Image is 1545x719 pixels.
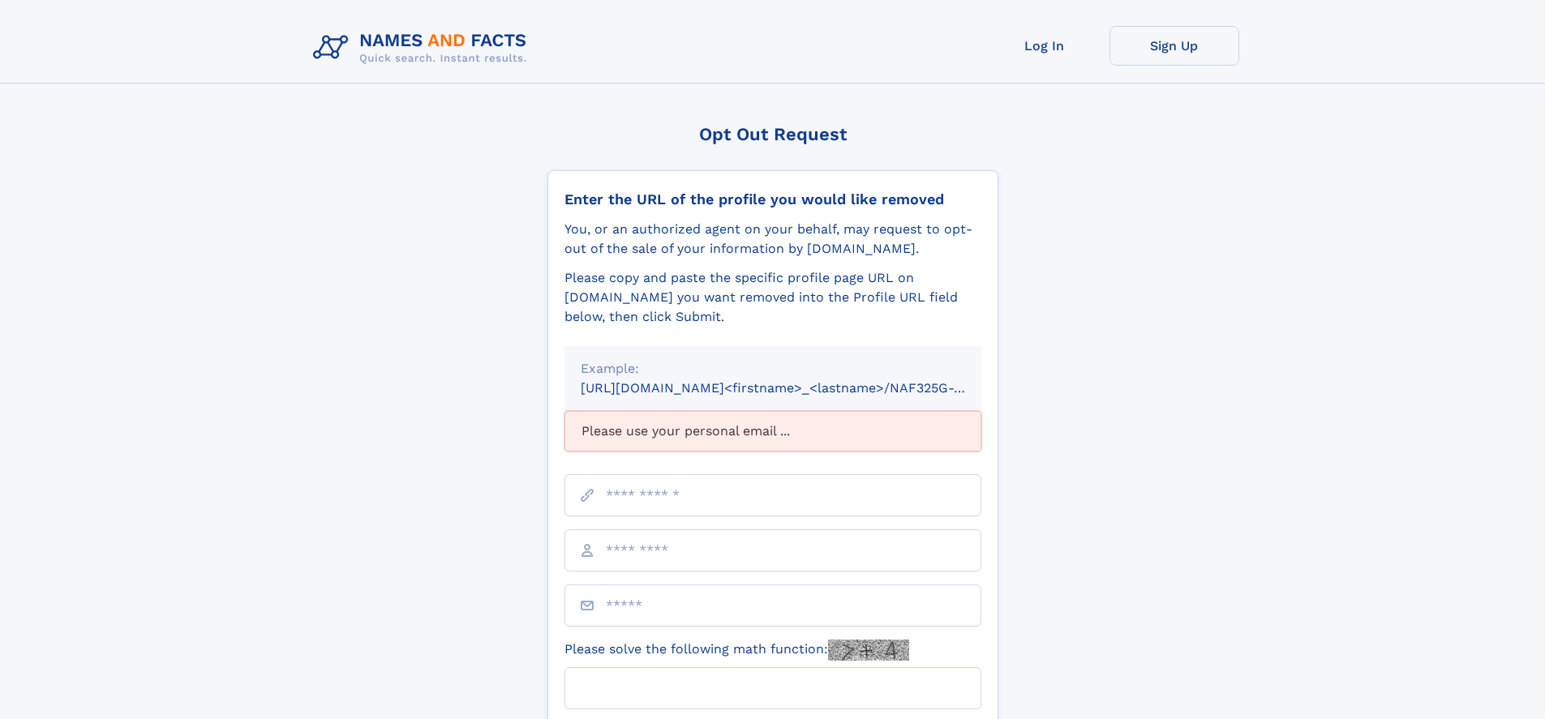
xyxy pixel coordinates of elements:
label: Please solve the following math function: [564,640,909,661]
div: Please use your personal email ... [564,411,981,452]
a: Log In [980,26,1109,66]
div: You, or an authorized agent on your behalf, may request to opt-out of the sale of your informatio... [564,220,981,259]
img: Logo Names and Facts [307,26,540,70]
div: Opt Out Request [547,124,998,144]
div: Please copy and paste the specific profile page URL on [DOMAIN_NAME] you want removed into the Pr... [564,268,981,327]
div: Enter the URL of the profile you would like removed [564,190,981,208]
small: [URL][DOMAIN_NAME]<firstname>_<lastname>/NAF325G-xxxxxxxx [581,380,1012,396]
a: Sign Up [1109,26,1239,66]
div: Example: [581,359,965,379]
